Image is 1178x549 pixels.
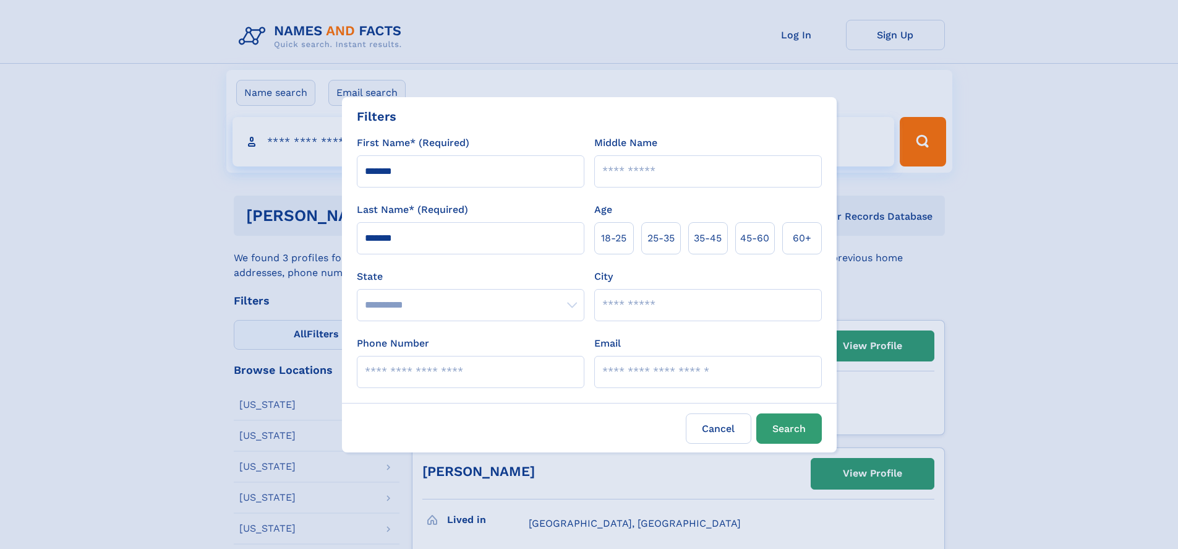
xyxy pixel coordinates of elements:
label: Cancel [686,413,751,444]
label: Email [594,336,621,351]
span: 60+ [793,231,811,246]
label: Phone Number [357,336,429,351]
label: Age [594,202,612,217]
span: 25‑35 [647,231,675,246]
span: 35‑45 [694,231,722,246]
button: Search [756,413,822,444]
label: Last Name* (Required) [357,202,468,217]
label: First Name* (Required) [357,136,469,150]
span: 45‑60 [740,231,769,246]
span: 18‑25 [601,231,626,246]
label: Middle Name [594,136,657,150]
label: City [594,269,613,284]
div: Filters [357,107,396,126]
label: State [357,269,584,284]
